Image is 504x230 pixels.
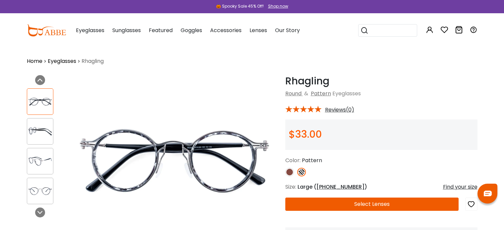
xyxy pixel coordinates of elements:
[285,90,302,97] a: Round
[302,157,322,164] span: Pattern
[316,183,364,191] span: [PHONE_NUMBER]
[289,127,322,141] span: $33.00
[298,183,367,191] span: Large ( )
[27,185,53,198] img: Rhagling Pattern Metal , TR Eyeglasses , UniversalBridgeFit Frames from ABBE Glasses
[27,95,53,108] img: Rhagling Pattern Metal , TR Eyeglasses , UniversalBridgeFit Frames from ABBE Glasses
[27,57,42,65] a: Home
[82,57,104,65] span: Rhagling
[275,26,300,34] span: Our Story
[76,26,104,34] span: Eyeglasses
[285,157,301,164] span: Color:
[332,90,361,97] span: Eyeglasses
[210,26,242,34] span: Accessories
[303,90,309,97] span: &
[27,155,53,168] img: Rhagling Pattern Metal , TR Eyeglasses , UniversalBridgeFit Frames from ABBE Glasses
[27,125,53,138] img: Rhagling Pattern Metal , TR Eyeglasses , UniversalBridgeFit Frames from ABBE Glasses
[181,26,202,34] span: Goggles
[443,183,477,191] div: Find your size
[149,26,173,34] span: Featured
[265,3,288,9] a: Shop now
[285,183,296,191] span: Size:
[311,90,331,97] a: Pattern
[325,107,354,113] span: Reviews(0)
[268,3,288,9] div: Shop now
[484,191,492,196] img: chat
[285,198,459,211] button: Select Lenses
[285,75,477,87] h1: Rhagling
[250,26,267,34] span: Lenses
[112,26,141,34] span: Sunglasses
[27,24,66,36] img: abbeglasses.com
[48,57,76,65] a: Eyeglasses
[216,3,264,9] div: 🎃 Spooky Sale 45% Off!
